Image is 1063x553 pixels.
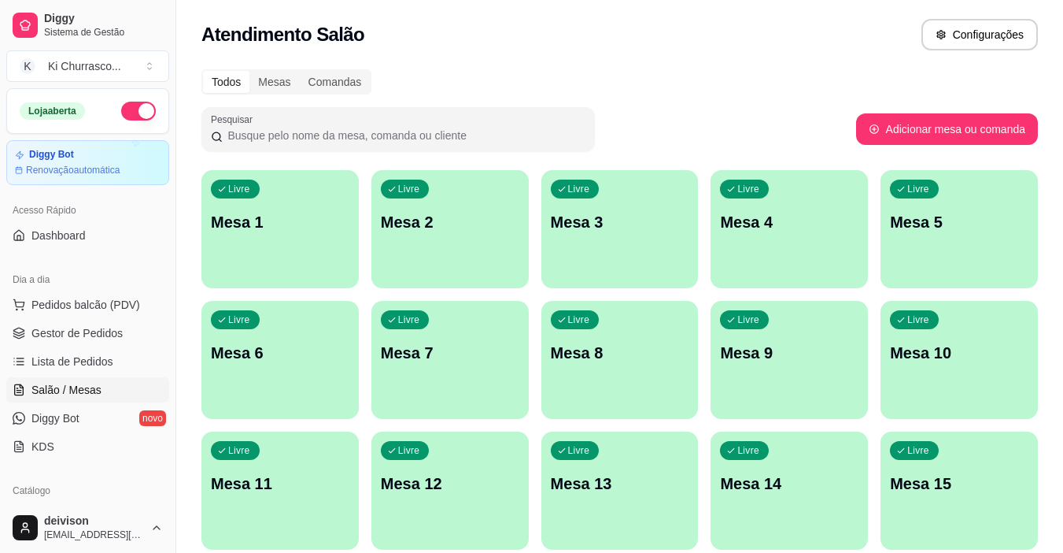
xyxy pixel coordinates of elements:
[737,444,759,457] p: Livre
[398,314,420,326] p: Livre
[541,432,699,550] button: LivreMesa 13
[201,170,359,288] button: LivreMesa 1
[6,406,169,431] a: Diggy Botnovo
[201,301,359,419] button: LivreMesa 6
[6,478,169,503] div: Catálogo
[720,342,858,364] p: Mesa 9
[568,314,590,326] p: Livre
[6,267,169,292] div: Dia a dia
[568,183,590,195] p: Livre
[880,301,1038,419] button: LivreMesa 10
[398,183,420,195] p: Livre
[6,321,169,346] a: Gestor de Pedidos
[880,432,1038,550] button: LivreMesa 15
[381,473,519,495] p: Mesa 12
[720,211,858,233] p: Mesa 4
[6,223,169,248] a: Dashboard
[211,113,258,126] label: Pesquisar
[737,314,759,326] p: Livre
[20,58,35,74] span: K
[44,529,144,541] span: [EMAIL_ADDRESS][DOMAIN_NAME]
[720,473,858,495] p: Mesa 14
[44,12,163,26] span: Diggy
[568,444,590,457] p: Livre
[6,377,169,403] a: Salão / Mesas
[228,314,250,326] p: Livre
[711,432,868,550] button: LivreMesa 14
[541,301,699,419] button: LivreMesa 8
[29,149,74,161] article: Diggy Bot
[551,473,689,495] p: Mesa 13
[890,342,1028,364] p: Mesa 10
[48,58,121,74] div: Ki Churrasco ...
[300,71,371,93] div: Comandas
[223,128,585,143] input: Pesquisar
[6,50,169,82] button: Select a team
[228,444,250,457] p: Livre
[44,514,144,529] span: deivison
[31,228,86,243] span: Dashboard
[6,434,169,459] a: KDS
[211,473,349,495] p: Mesa 11
[201,432,359,550] button: LivreMesa 11
[371,301,529,419] button: LivreMesa 7
[551,342,689,364] p: Mesa 8
[201,22,364,47] h2: Atendimento Salão
[26,164,120,176] article: Renovação automática
[907,183,929,195] p: Livre
[31,325,123,341] span: Gestor de Pedidos
[44,26,163,39] span: Sistema de Gestão
[907,444,929,457] p: Livre
[20,102,85,120] div: Loja aberta
[541,170,699,288] button: LivreMesa 3
[921,19,1038,50] button: Configurações
[249,71,299,93] div: Mesas
[31,382,102,398] span: Salão / Mesas
[371,170,529,288] button: LivreMesa 2
[856,113,1038,145] button: Adicionar mesa ou comanda
[890,211,1028,233] p: Mesa 5
[6,140,169,185] a: Diggy BotRenovaçãoautomática
[121,102,156,121] button: Alterar Status
[737,183,759,195] p: Livre
[371,432,529,550] button: LivreMesa 12
[381,211,519,233] p: Mesa 2
[890,473,1028,495] p: Mesa 15
[880,170,1038,288] button: LivreMesa 5
[381,342,519,364] p: Mesa 7
[6,509,169,547] button: deivison[EMAIL_ADDRESS][DOMAIN_NAME]
[31,439,54,455] span: KDS
[31,297,140,313] span: Pedidos balcão (PDV)
[6,349,169,374] a: Lista de Pedidos
[31,354,113,369] span: Lista de Pedidos
[398,444,420,457] p: Livre
[6,6,169,44] a: DiggySistema de Gestão
[551,211,689,233] p: Mesa 3
[211,211,349,233] p: Mesa 1
[711,301,868,419] button: LivreMesa 9
[6,198,169,223] div: Acesso Rápido
[211,342,349,364] p: Mesa 6
[711,170,868,288] button: LivreMesa 4
[6,292,169,317] button: Pedidos balcão (PDV)
[907,314,929,326] p: Livre
[203,71,249,93] div: Todos
[31,410,79,426] span: Diggy Bot
[228,183,250,195] p: Livre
